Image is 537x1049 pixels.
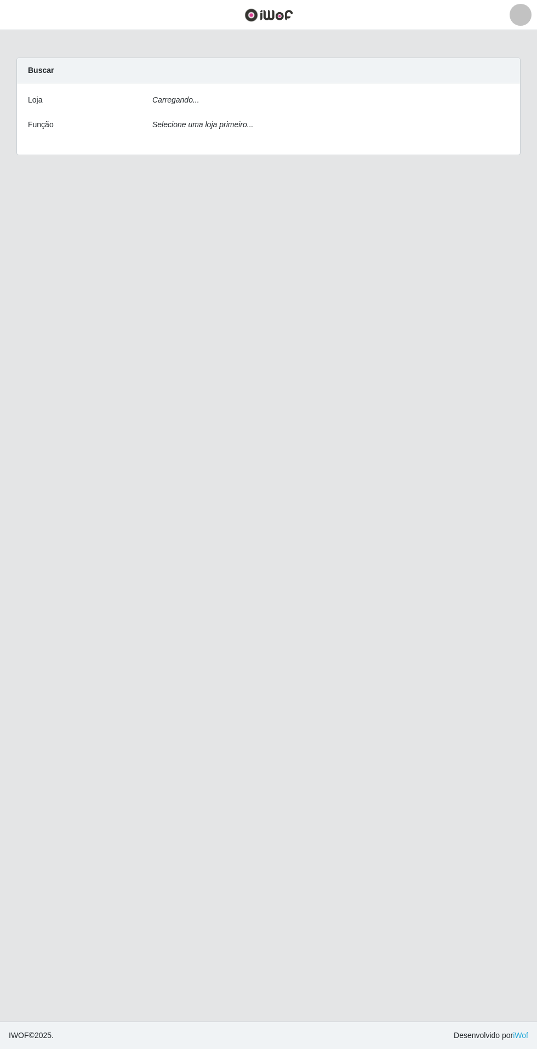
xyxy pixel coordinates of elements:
[513,1031,528,1040] a: iWof
[152,120,253,129] i: Selecione uma loja primeiro...
[28,66,54,75] strong: Buscar
[9,1030,54,1041] span: © 2025 .
[9,1031,29,1040] span: IWOF
[244,8,293,22] img: CoreUI Logo
[28,94,42,106] label: Loja
[28,119,54,131] label: Função
[152,95,199,104] i: Carregando...
[454,1030,528,1041] span: Desenvolvido por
